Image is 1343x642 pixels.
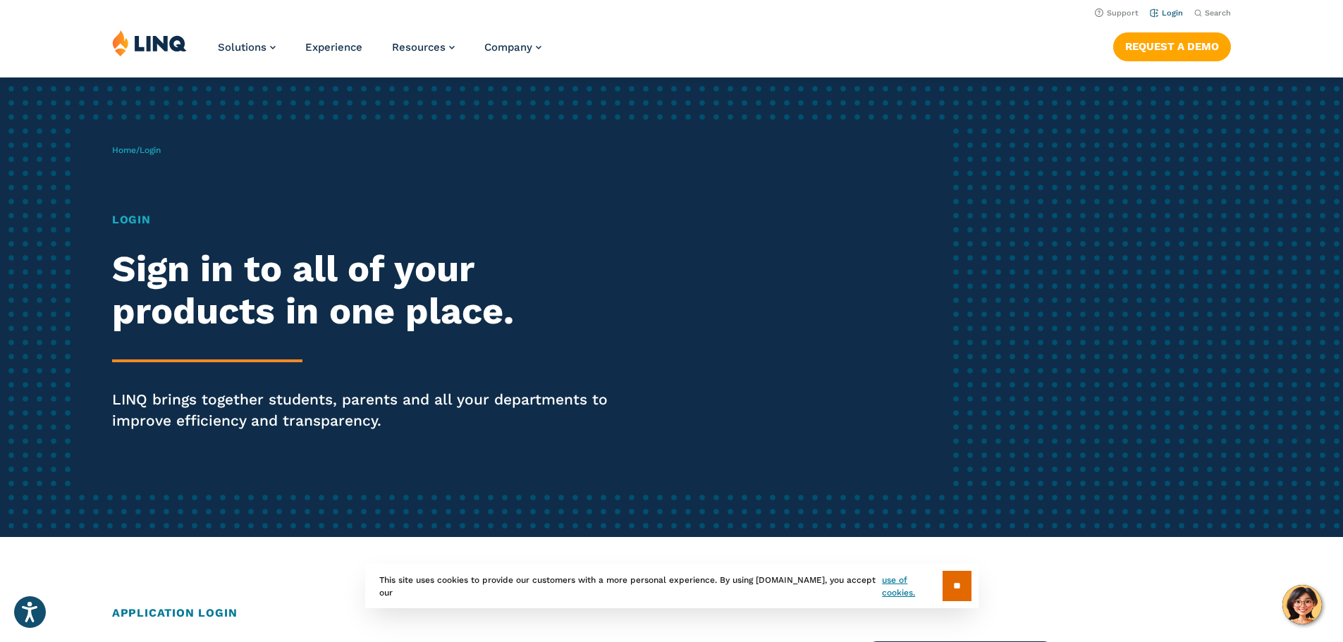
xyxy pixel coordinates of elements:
img: LINQ | K‑12 Software [112,30,187,56]
a: Request a Demo [1113,32,1231,61]
nav: Primary Navigation [218,30,541,76]
span: Company [484,41,532,54]
button: Open Search Bar [1194,8,1231,18]
p: LINQ brings together students, parents and all your departments to improve efficiency and transpa... [112,389,630,431]
a: Solutions [218,41,276,54]
a: Company [484,41,541,54]
span: Solutions [218,41,266,54]
a: Support [1095,8,1139,18]
a: Experience [305,41,362,54]
h1: Login [112,211,630,228]
a: Resources [392,41,455,54]
button: Hello, have a question? Let’s chat. [1282,585,1322,624]
a: use of cookies. [882,574,942,599]
div: This site uses cookies to provide our customers with a more personal experience. By using [DOMAIN... [365,564,979,608]
span: Resources [392,41,446,54]
span: / [112,145,161,155]
a: Home [112,145,136,155]
span: Search [1205,8,1231,18]
nav: Button Navigation [1113,30,1231,61]
span: Login [140,145,161,155]
h2: Sign in to all of your products in one place. [112,248,630,333]
a: Login [1150,8,1183,18]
